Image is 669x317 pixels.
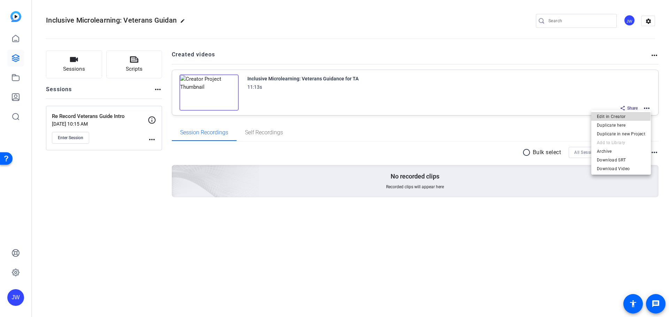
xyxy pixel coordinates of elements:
[597,156,645,164] span: Download SRT
[597,112,645,121] span: Edit in Creator
[597,165,645,173] span: Download Video
[597,147,645,156] span: Archive
[597,130,645,138] span: Duplicate in new Project
[597,121,645,129] span: Duplicate here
